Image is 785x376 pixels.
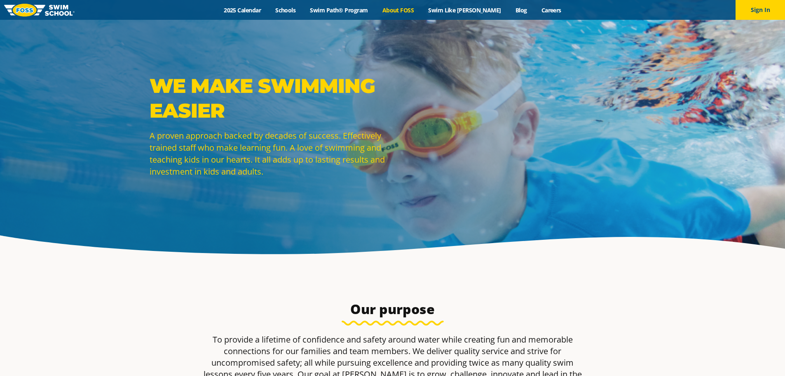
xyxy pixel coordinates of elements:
[150,130,389,177] p: A proven approach backed by decades of success. Effectively trained staff who make learning fun. ...
[421,6,508,14] a: Swim Like [PERSON_NAME]
[198,301,587,317] h3: Our purpose
[534,6,568,14] a: Careers
[375,6,421,14] a: About FOSS
[150,73,389,123] p: WE MAKE SWIMMING EASIER
[508,6,534,14] a: Blog
[268,6,303,14] a: Schools
[217,6,268,14] a: 2025 Calendar
[303,6,375,14] a: Swim Path® Program
[4,4,75,17] img: FOSS Swim School Logo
